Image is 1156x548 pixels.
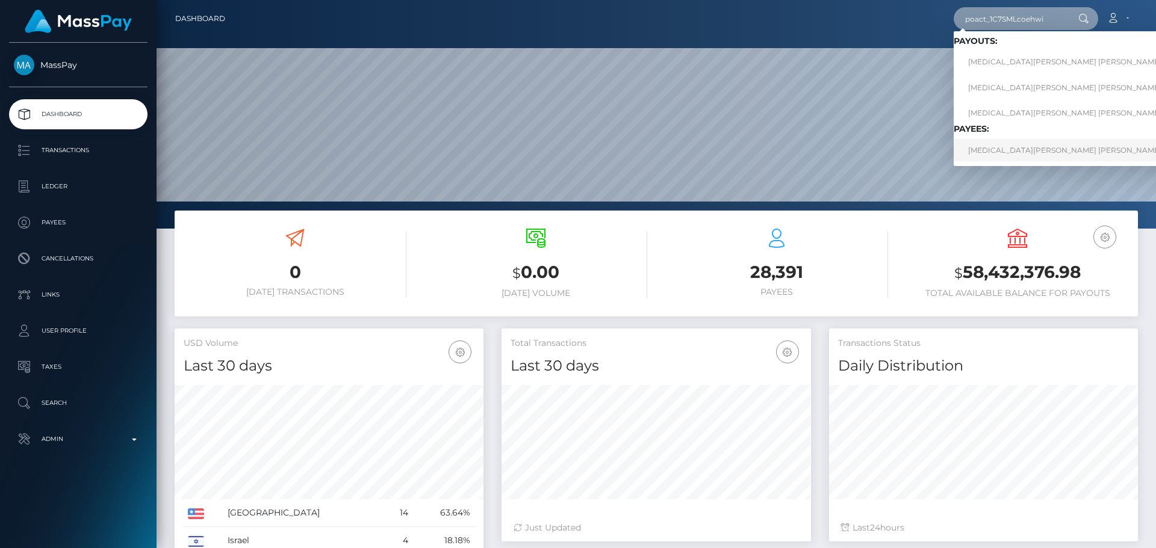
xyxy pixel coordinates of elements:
[14,141,143,159] p: Transactions
[184,356,474,377] h4: Last 30 days
[14,250,143,268] p: Cancellations
[512,265,521,282] small: $
[511,337,801,349] h5: Total Transactions
[424,288,647,298] h6: [DATE] Volume
[9,424,148,454] a: Admin
[870,522,880,533] span: 24
[184,260,406,284] h3: 0
[841,522,1126,534] div: Last hours
[14,430,143,448] p: Admin
[954,265,963,282] small: $
[14,177,143,195] p: Ledger
[9,99,148,129] a: Dashboard
[14,322,143,340] p: User Profile
[9,316,148,346] a: User Profile
[14,55,34,75] img: MassPay
[184,287,406,297] h6: [DATE] Transactions
[511,356,801,377] h4: Last 30 days
[223,499,385,527] td: [GEOGRAPHIC_DATA]
[412,499,474,527] td: 63.64%
[424,260,647,285] h3: 0.00
[14,394,143,412] p: Search
[14,214,143,232] p: Payees
[9,135,148,165] a: Transactions
[514,522,798,534] div: Just Updated
[665,287,888,297] h6: Payees
[9,280,148,310] a: Links
[906,288,1129,298] h6: Total Available Balance for Payouts
[25,10,132,33] img: MassPay Logo
[188,508,204,519] img: US.png
[9,352,148,382] a: Taxes
[9,60,148,70] span: MassPay
[9,171,148,202] a: Ledger
[14,358,143,376] p: Taxes
[9,244,148,274] a: Cancellations
[14,286,143,304] p: Links
[906,260,1129,285] h3: 58,432,376.98
[954,7,1067,30] input: Search...
[184,337,474,349] h5: USD Volume
[9,208,148,238] a: Payees
[385,499,412,527] td: 14
[665,260,888,284] h3: 28,391
[188,536,204,547] img: IL.png
[14,105,143,123] p: Dashboard
[9,388,148,418] a: Search
[838,337,1129,349] h5: Transactions Status
[838,356,1129,377] h4: Daily Distribution
[175,6,225,31] a: Dashboard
